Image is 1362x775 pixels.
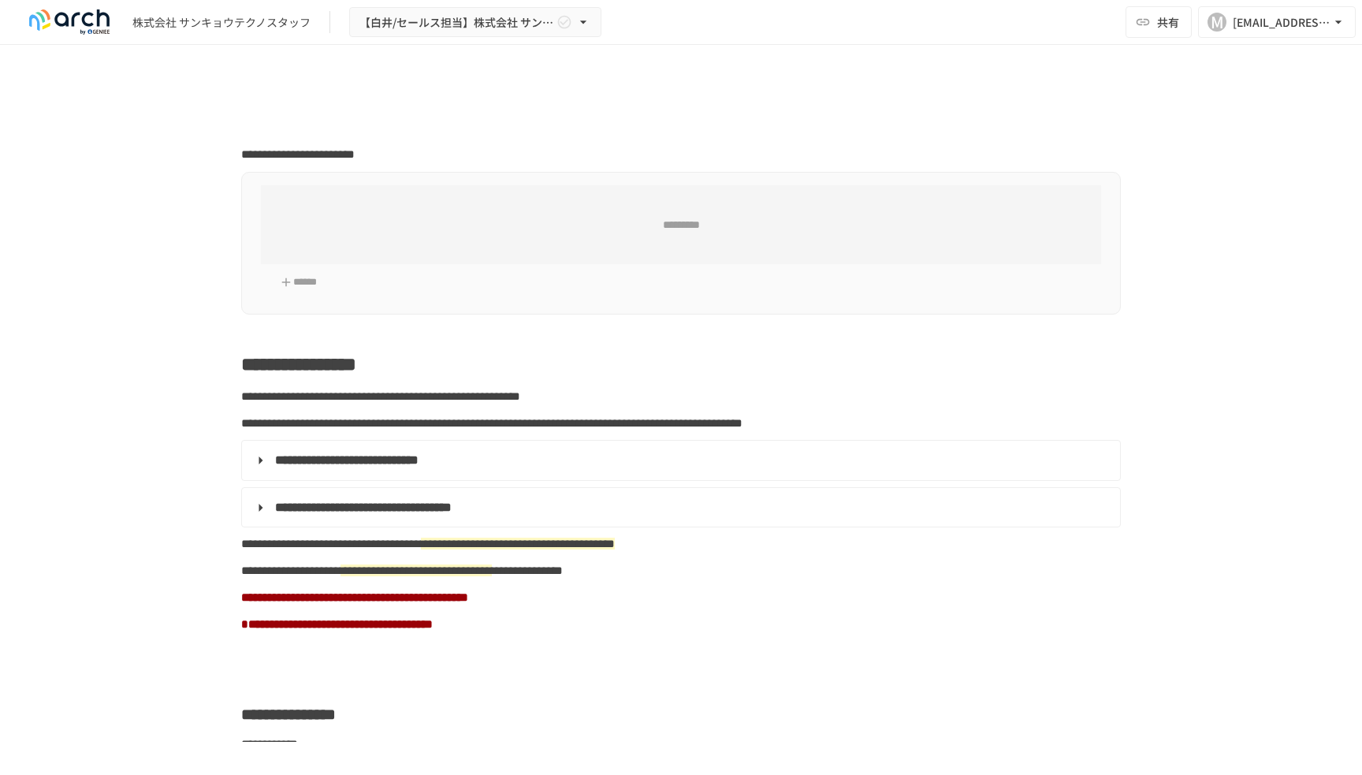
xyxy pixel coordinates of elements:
[1198,6,1356,38] button: M[EMAIL_ADDRESS][DOMAIN_NAME]
[349,7,601,38] button: 【白井/セールス担当】株式会社 サンキョウテクノスタッフ様_初期設定サポート
[1157,13,1179,31] span: 共有
[1233,13,1330,32] div: [EMAIL_ADDRESS][DOMAIN_NAME]
[1208,13,1226,32] div: M
[132,14,311,31] div: 株式会社 サンキョウテクノスタッフ
[1126,6,1192,38] button: 共有
[359,13,553,32] span: 【白井/セールス担当】株式会社 サンキョウテクノスタッフ様_初期設定サポート
[19,9,120,35] img: logo-default@2x-9cf2c760.svg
